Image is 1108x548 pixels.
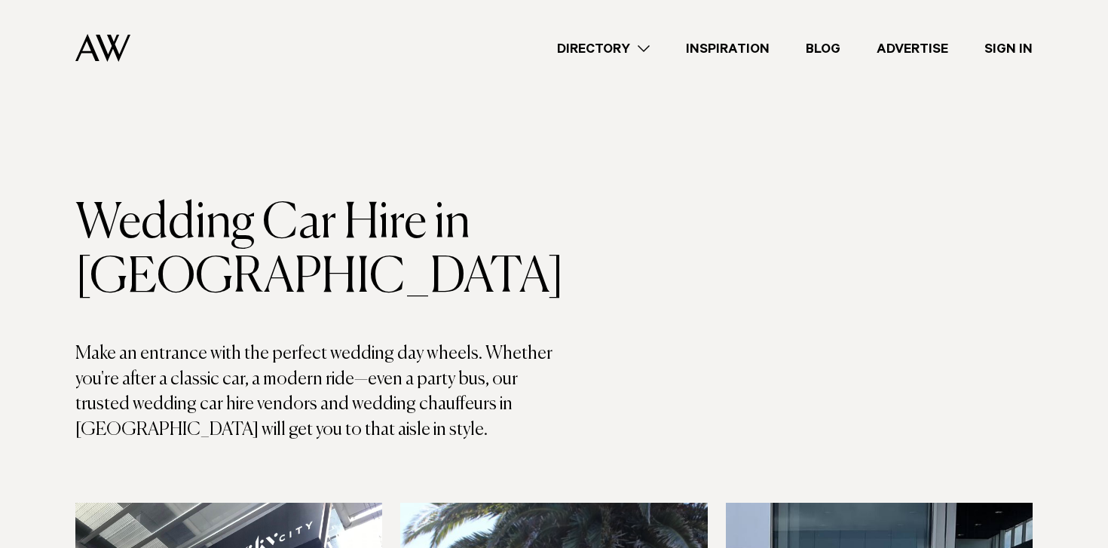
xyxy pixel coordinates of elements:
[966,38,1051,59] a: Sign In
[75,197,554,305] h1: Wedding Car Hire in [GEOGRAPHIC_DATA]
[668,38,788,59] a: Inspiration
[539,38,668,59] a: Directory
[859,38,966,59] a: Advertise
[75,341,554,442] p: Make an entrance with the perfect wedding day wheels. Whether you're after a classic car, a moder...
[788,38,859,59] a: Blog
[75,34,130,62] img: Auckland Weddings Logo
